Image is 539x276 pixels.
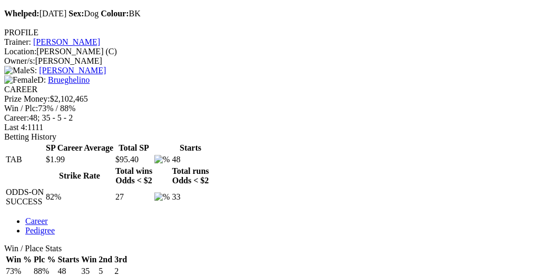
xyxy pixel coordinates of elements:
[68,9,84,18] b: Sex:
[115,187,153,207] td: 27
[25,216,48,225] a: Career
[4,113,29,122] span: Career:
[171,154,209,165] td: 48
[4,123,27,132] span: Last 4:
[4,85,535,94] div: CAREER
[57,254,80,265] th: Starts
[4,113,535,123] div: 48; 35 - 5 - 2
[4,47,36,56] span: Location:
[45,187,114,207] td: 82%
[33,254,56,265] th: Plc %
[114,254,128,265] th: 3rd
[154,192,170,202] img: %
[4,94,50,103] span: Prize Money:
[45,154,114,165] td: $1.99
[4,104,535,113] div: 73% / 88%
[171,143,209,153] th: Starts
[45,143,114,153] th: SP Career Average
[4,66,37,75] span: S:
[81,254,97,265] th: Win
[4,75,46,84] span: D:
[101,9,141,18] span: BK
[98,254,113,265] th: 2nd
[101,9,129,18] b: Colour:
[45,166,114,186] th: Strike Rate
[4,94,535,104] div: $2,102,465
[5,187,44,207] td: ODDS-ON SUCCESS
[4,37,31,46] span: Trainer:
[39,66,106,75] a: [PERSON_NAME]
[115,154,153,165] td: $95.40
[5,154,44,165] td: TAB
[4,28,535,37] div: PROFILE
[115,166,153,186] th: Total wins Odds < $2
[4,56,35,65] span: Owner/s:
[4,132,535,142] div: Betting History
[68,9,99,18] span: Dog
[4,123,535,132] div: 1111
[4,66,30,75] img: Male
[154,155,170,164] img: %
[4,47,535,56] div: [PERSON_NAME] (C)
[4,75,37,85] img: Female
[4,9,40,18] b: Whelped:
[33,37,100,46] a: [PERSON_NAME]
[171,187,209,207] td: 33
[4,56,535,66] div: [PERSON_NAME]
[171,166,209,186] th: Total runs Odds < $2
[4,9,66,18] span: [DATE]
[115,143,153,153] th: Total SP
[48,75,90,84] a: Brueghelino
[4,244,535,253] div: Win / Place Stats
[4,104,38,113] span: Win / Plc:
[25,226,55,235] a: Pedigree
[5,254,32,265] th: Win %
